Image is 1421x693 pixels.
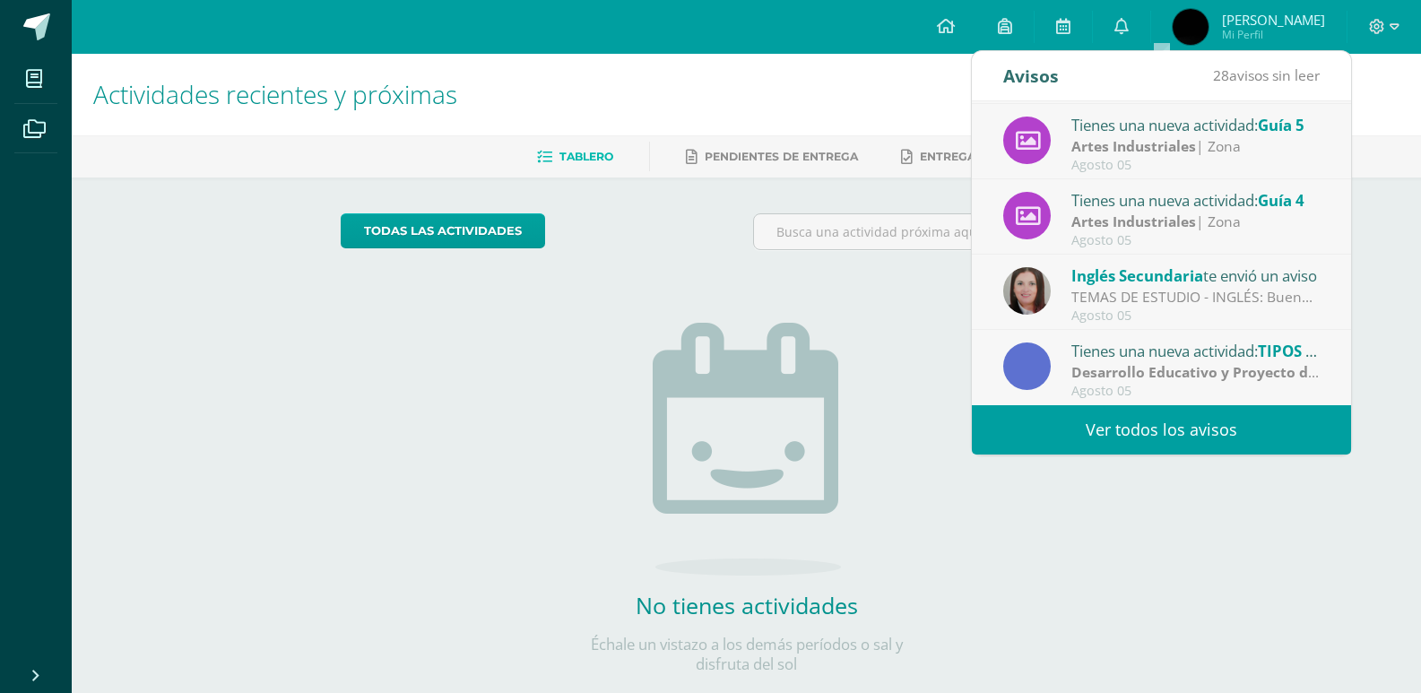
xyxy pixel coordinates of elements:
[1071,264,1321,287] div: te envió un aviso
[1071,136,1196,156] strong: Artes Industriales
[1213,65,1229,85] span: 28
[1258,115,1304,135] span: Guía 5
[1071,113,1321,136] div: Tienes una nueva actividad:
[1071,136,1321,157] div: | Zona
[568,635,926,674] p: Échale un vistazo a los demás períodos o sal y disfruta del sol
[920,150,1000,163] span: Entregadas
[537,143,613,171] a: Tablero
[1071,233,1321,248] div: Agosto 05
[1071,158,1321,173] div: Agosto 05
[1071,384,1321,399] div: Agosto 05
[1173,9,1209,45] img: 2f046f4523e7552fc62f74ed53b3d6b1.png
[754,214,1151,249] input: Busca una actividad próxima aquí...
[568,590,926,620] h2: No tienes actividades
[1071,339,1321,362] div: Tienes una nueva actividad:
[1071,265,1203,286] span: Inglés Secundaria
[686,143,858,171] a: Pendientes de entrega
[1258,190,1304,211] span: Guía 4
[1213,65,1320,85] span: avisos sin leer
[1071,212,1321,232] div: | Zona
[901,143,1000,171] a: Entregadas
[93,77,457,111] span: Actividades recientes y próximas
[705,150,858,163] span: Pendientes de entrega
[1003,267,1051,315] img: 8af0450cf43d44e38c4a1497329761f3.png
[1071,308,1321,324] div: Agosto 05
[341,213,545,248] a: todas las Actividades
[1071,287,1321,308] div: TEMAS DE ESTUDIO - INGLÉS: Buenas tardes estimados estudiantes, Adjunto encontraran el temario pa...
[1071,362,1350,382] strong: Desarrollo Educativo y Proyecto de Vida
[972,405,1351,455] a: Ver todos los avisos
[1222,11,1325,29] span: [PERSON_NAME]
[559,150,613,163] span: Tablero
[1258,341,1412,361] span: TIPOS DE LIDERAZGO
[1071,212,1196,231] strong: Artes Industriales
[1071,362,1321,383] div: | Zona
[653,323,841,576] img: no_activities.png
[1071,188,1321,212] div: Tienes una nueva actividad:
[1003,51,1059,100] div: Avisos
[1222,27,1325,42] span: Mi Perfil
